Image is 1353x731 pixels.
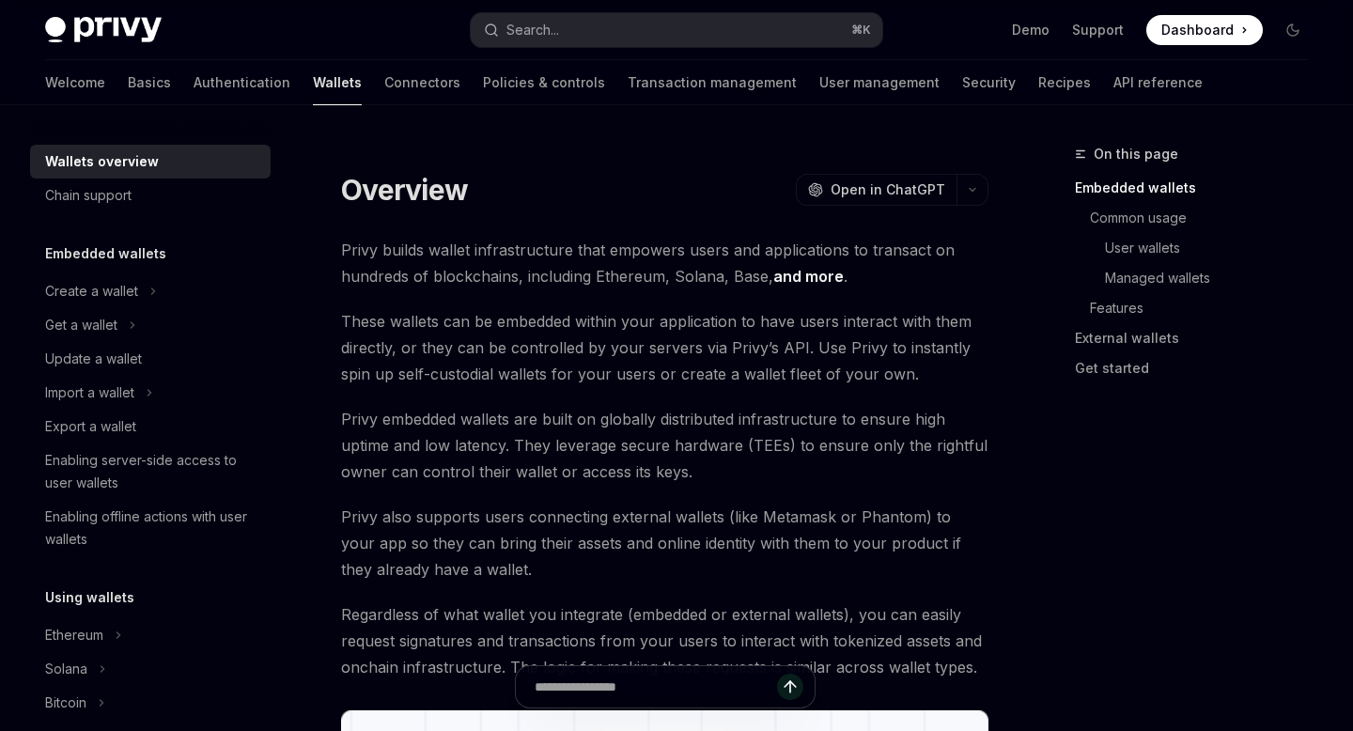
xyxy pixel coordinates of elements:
a: Wallets overview [30,145,271,179]
span: Open in ChatGPT [831,180,945,199]
a: Connectors [384,60,460,105]
a: Authentication [194,60,290,105]
a: Embedded wallets [1075,173,1323,203]
a: External wallets [1075,323,1323,353]
h1: Overview [341,173,468,207]
a: User management [819,60,940,105]
div: Ethereum [45,624,103,646]
span: ⌘ K [851,23,871,38]
h5: Embedded wallets [45,242,166,265]
img: dark logo [45,17,162,43]
a: and more [773,267,844,287]
a: Export a wallet [30,410,271,443]
a: Basics [128,60,171,105]
a: Dashboard [1146,15,1263,45]
a: Get started [1075,353,1323,383]
span: Dashboard [1161,21,1234,39]
span: On this page [1094,143,1178,165]
span: Privy embedded wallets are built on globally distributed infrastructure to ensure high uptime and... [341,406,988,485]
a: Update a wallet [30,342,271,376]
a: Wallets [313,60,362,105]
div: Enabling offline actions with user wallets [45,505,259,551]
a: Demo [1012,21,1050,39]
div: Update a wallet [45,348,142,370]
a: API reference [1113,60,1203,105]
div: Enabling server-side access to user wallets [45,449,259,494]
div: Search... [506,19,559,41]
a: Managed wallets [1105,263,1323,293]
a: Policies & controls [483,60,605,105]
a: Support [1072,21,1124,39]
a: Common usage [1090,203,1323,233]
a: Transaction management [628,60,797,105]
span: Privy also supports users connecting external wallets (like Metamask or Phantom) to your app so t... [341,504,988,583]
div: Get a wallet [45,314,117,336]
span: Regardless of what wallet you integrate (embedded or external wallets), you can easily request si... [341,601,988,680]
div: Chain support [45,184,132,207]
div: Import a wallet [45,381,134,404]
span: These wallets can be embedded within your application to have users interact with them directly, ... [341,308,988,387]
a: Features [1090,293,1323,323]
a: Recipes [1038,60,1091,105]
div: Solana [45,658,87,680]
div: Export a wallet [45,415,136,438]
h5: Using wallets [45,586,134,609]
button: Send message [777,674,803,700]
a: Chain support [30,179,271,212]
a: Enabling server-side access to user wallets [30,443,271,500]
a: User wallets [1105,233,1323,263]
span: Privy builds wallet infrastructure that empowers users and applications to transact on hundreds o... [341,237,988,289]
a: Welcome [45,60,105,105]
button: Search...⌘K [471,13,881,47]
a: Security [962,60,1016,105]
div: Create a wallet [45,280,138,303]
div: Bitcoin [45,692,86,714]
button: Toggle dark mode [1278,15,1308,45]
button: Open in ChatGPT [796,174,956,206]
div: Wallets overview [45,150,159,173]
a: Enabling offline actions with user wallets [30,500,271,556]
